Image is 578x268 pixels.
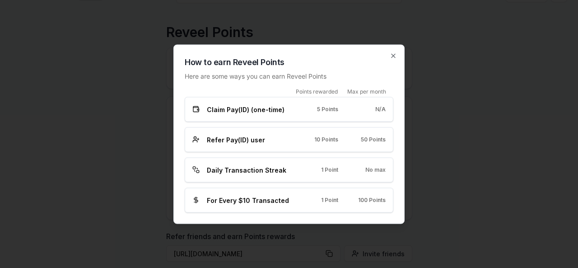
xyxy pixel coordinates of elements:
span: No max [365,166,386,174]
span: 10 Points [314,136,338,143]
span: Points rewarded [296,88,338,95]
p: Here are some ways you can earn Reveel Points [185,71,393,80]
span: Daily Transaction Streak [207,165,286,174]
span: 100 Points [358,197,386,204]
span: 1 Point [321,166,338,174]
span: 5 Points [317,106,338,113]
span: 50 Points [361,136,386,143]
span: 1 Point [321,197,338,204]
span: Claim Pay(ID) (one-time) [207,104,284,114]
span: For Every $10 Transacted [207,195,289,205]
span: N/A [375,106,386,113]
h2: How to earn Reveel Points [185,56,393,68]
span: Refer Pay(ID) user [207,135,265,144]
span: Max per month [347,88,386,95]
